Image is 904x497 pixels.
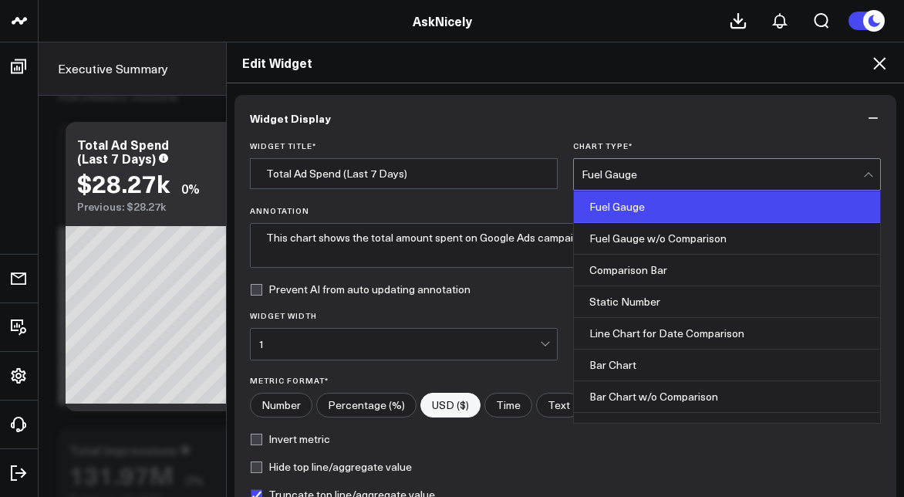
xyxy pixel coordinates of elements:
[258,338,540,350] div: 1
[574,350,880,381] div: Bar Chart
[242,54,889,71] h2: Edit Widget
[574,223,880,255] div: Fuel Gauge w/o Comparison
[574,255,880,286] div: Comparison Bar
[536,393,582,418] label: Text
[484,393,532,418] label: Time
[250,283,471,296] label: Prevent AI from auto updating annotation
[250,433,330,445] label: Invert metric
[250,393,312,418] label: Number
[574,413,880,445] div: Wide Bar Chart
[574,191,880,223] div: Fuel Gauge
[582,168,863,181] div: Fuel Gauge
[574,381,880,413] div: Bar Chart w/o Comparison
[250,141,558,150] label: Widget Title *
[420,393,481,418] label: USD ($)
[574,318,880,350] div: Line Chart for Date Comparison
[250,461,412,473] label: Hide top line/aggregate value
[316,393,417,418] label: Percentage (%)
[574,286,880,318] div: Static Number
[250,376,881,385] label: Metric Format*
[573,141,881,150] label: Chart Type *
[413,12,472,29] a: AskNicely
[234,95,896,141] button: Widget Display
[250,206,881,215] label: Annotation
[250,112,331,124] span: Widget Display
[250,311,558,320] label: Widget Width
[250,223,881,268] textarea: This chart shows the total amount spent on Google Ads campaigns over the past week.
[250,158,558,189] input: Enter your widget title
